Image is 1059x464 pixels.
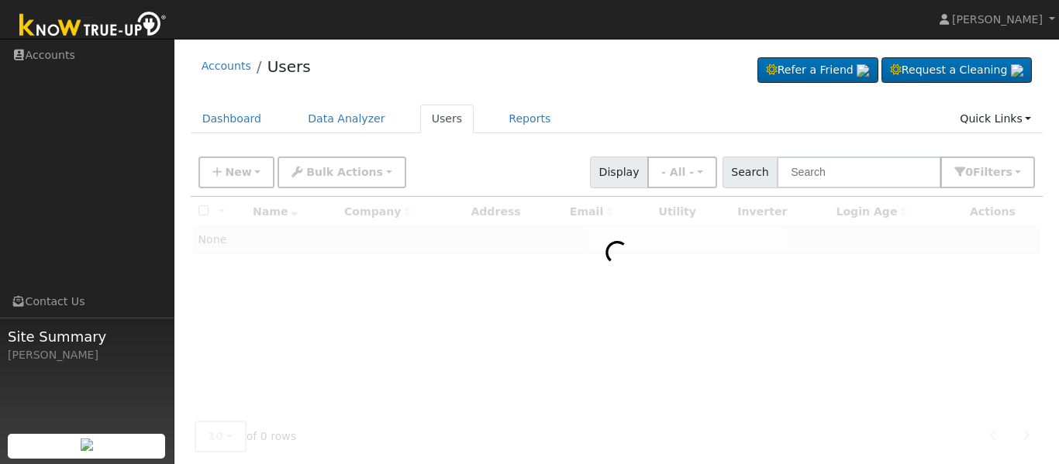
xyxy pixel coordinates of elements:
div: [PERSON_NAME] [8,347,166,363]
button: New [198,156,275,188]
a: Users [267,57,311,76]
span: Site Summary [8,326,166,347]
img: retrieve [1011,64,1023,77]
input: Search [777,156,941,188]
a: Dashboard [191,105,274,133]
span: s [1006,166,1012,178]
img: retrieve [857,64,869,77]
img: retrieve [81,438,93,451]
a: Request a Cleaning [881,57,1032,84]
span: New [225,166,251,178]
a: Quick Links [948,105,1043,133]
span: Filter [973,166,1012,178]
button: - All - [647,156,717,188]
span: [PERSON_NAME] [952,13,1043,26]
span: Display [590,156,648,188]
img: Know True-Up [12,9,174,43]
button: Bulk Actions [278,156,405,188]
span: Bulk Actions [306,166,383,178]
a: Data Analyzer [296,105,397,133]
a: Reports [497,105,562,133]
span: Search [723,156,778,188]
a: Refer a Friend [757,57,878,84]
a: Users [420,105,474,133]
button: 0Filters [940,156,1035,188]
a: Accounts [202,60,251,72]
